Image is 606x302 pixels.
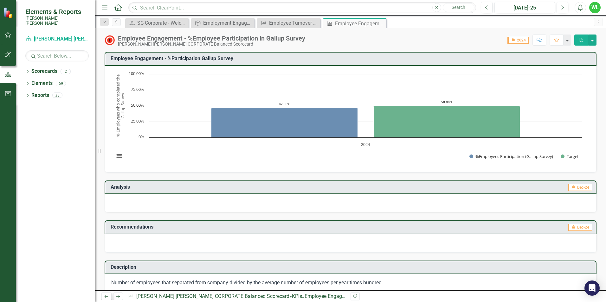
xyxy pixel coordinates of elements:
[52,93,62,98] div: 33
[131,118,144,124] text: 25.00%
[31,68,57,75] a: Scorecards
[374,106,520,137] path: 2024, 50. Target.
[129,71,144,76] text: 100.00%
[111,56,593,61] h3: Employee Engagement - %Participation Gallup Survey​
[118,42,305,47] div: [PERSON_NAME] [PERSON_NAME] CORPORATE Balanced Scorecard
[211,108,358,137] g: %Employees Participation (Gallup Survey), bar series 1 of 2 with 1 bar.
[131,86,144,92] text: 75.00%
[259,19,319,27] a: Employee Turnover Rate​
[61,69,71,74] div: 2
[111,264,593,270] h3: Description
[118,35,305,42] div: Employee Engagement - %Employee Participation in Gallup Survey​
[111,71,585,166] svg: Interactive chart
[269,19,319,27] div: Employee Turnover Rate​
[589,2,601,13] button: WL
[443,3,474,12] button: Search
[335,20,385,28] div: Employee Engagement - %Employee Participation in Gallup Survey​
[115,74,126,137] text: % Employees who completed the Gallup Survey
[25,16,89,26] small: [PERSON_NAME] [PERSON_NAME]
[25,50,89,61] input: Search Below...
[3,7,14,18] img: ClearPoint Strategy
[441,100,452,104] text: 50.00%
[136,293,289,299] a: [PERSON_NAME] [PERSON_NAME] CORPORATE Balanced Scorecard
[507,37,529,44] span: 2024
[25,35,89,43] a: [PERSON_NAME] [PERSON_NAME] CORPORATE Balanced Scorecard
[292,293,302,299] a: KPIs
[111,280,382,286] span: Number of employees that separated from company divided by the average number of employees per ye...
[203,19,253,27] div: Employment Engagement, Development & Inclusion
[568,184,592,191] span: Dec-24
[105,35,115,45] img: Not Meeting Target
[494,2,555,13] button: [DATE]-25
[361,142,370,147] text: 2024
[137,19,187,27] div: SC Corporate - Welcome to ClearPoint
[561,154,579,159] button: Show Target
[111,184,320,190] h3: Analysis
[452,5,465,10] span: Search
[56,81,66,86] div: 69
[111,71,590,166] div: Chart. Highcharts interactive chart.
[25,8,89,16] span: Elements & Reports
[497,4,553,12] div: [DATE]-25
[139,134,144,140] text: 0%
[127,19,187,27] a: SC Corporate - Welcome to ClearPoint
[584,280,600,296] div: Open Intercom Messenger
[211,108,358,137] path: 2024, 47. %Employees Participation (Gallup Survey).
[279,102,290,106] text: 47.00%
[31,80,53,87] a: Elements
[568,224,592,231] span: Dec-24
[111,224,414,230] h3: Recommendations
[193,19,253,27] a: Employment Engagement, Development & Inclusion
[128,2,476,13] input: Search ClearPoint...
[127,293,346,300] div: » »
[115,152,124,160] button: View chart menu, Chart
[469,154,554,159] button: Show %Employees Participation (Gallup Survey)
[31,92,49,99] a: Reports
[374,106,520,137] g: Target, bar series 2 of 2 with 1 bar.
[131,102,144,108] text: 50.00%
[305,293,453,299] div: Employee Engagement - %Employee Participation in Gallup Survey​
